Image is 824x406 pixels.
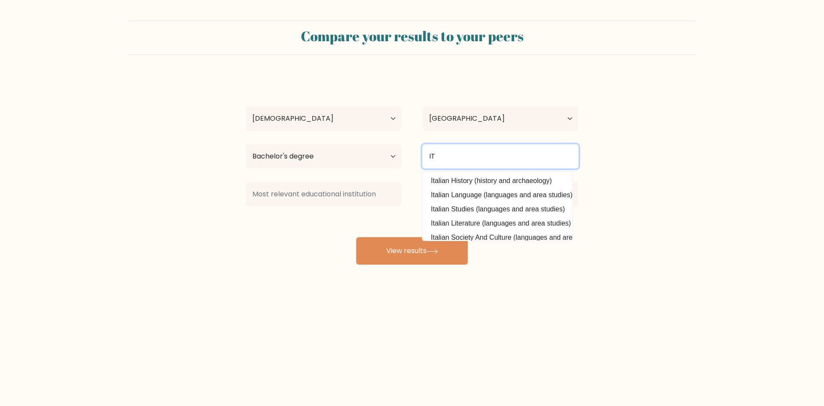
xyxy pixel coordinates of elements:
input: What did you study? [422,144,579,168]
input: Most relevant educational institution [245,182,402,206]
option: Italian Studies (languages and area studies) [424,202,570,216]
option: Italian Language (languages and area studies) [424,188,570,202]
button: View results [356,237,468,265]
option: Italian Literature (languages and area studies) [424,217,570,230]
option: Italian History (history and archaeology) [424,174,570,188]
h2: Compare your results to your peers [134,28,690,44]
option: Italian Society And Culture (languages and area studies) [424,231,570,244]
